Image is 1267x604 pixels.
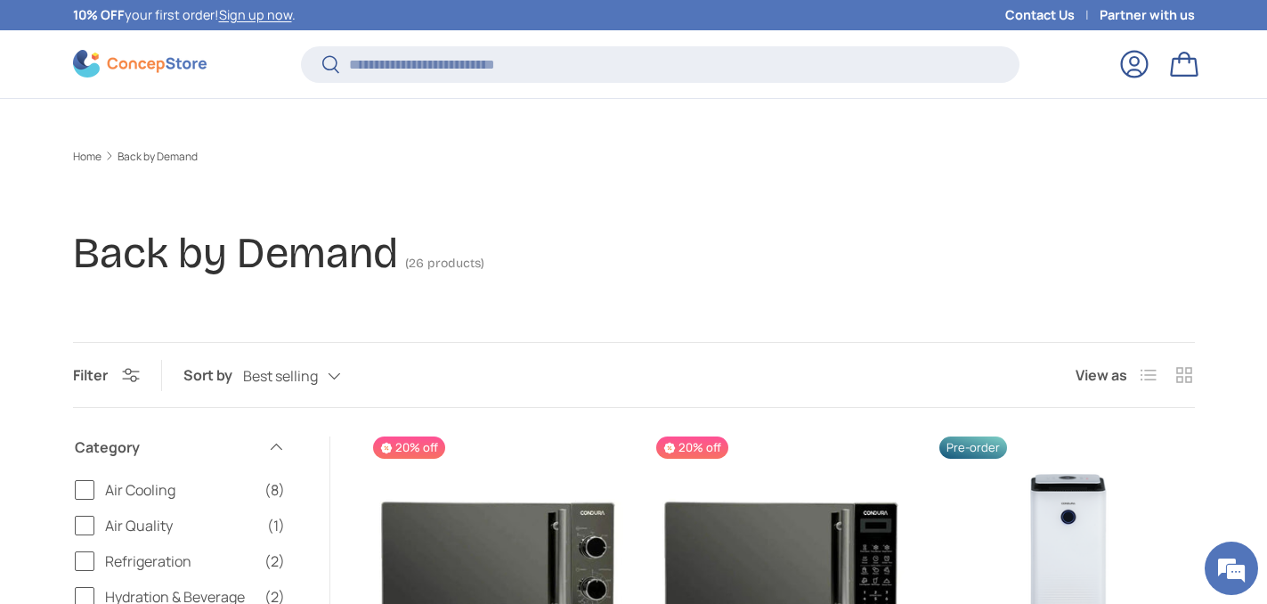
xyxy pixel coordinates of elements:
span: Air Cooling [105,479,254,501]
span: (1) [267,515,285,536]
a: Home [73,151,102,162]
span: Category [75,437,256,458]
span: Refrigeration [105,551,254,572]
span: (2) [264,551,285,572]
a: Sign up now [219,6,292,23]
span: Air Quality [105,515,256,536]
span: (8) [264,479,285,501]
strong: 10% OFF [73,6,125,23]
img: ConcepStore [73,50,207,78]
span: 20% off [373,437,445,459]
button: Best selling [243,361,377,392]
h1: Back by Demand [73,227,398,279]
label: Sort by [183,364,243,386]
span: Pre-order [939,437,1007,459]
span: Filter [73,365,108,385]
span: (26 products) [405,256,484,271]
button: Filter [73,365,140,385]
a: Partner with us [1100,5,1195,25]
a: Contact Us [1005,5,1100,25]
span: 20% off [656,437,728,459]
summary: Category [75,415,285,479]
nav: Breadcrumbs [73,149,1195,165]
p: your first order! . [73,5,296,25]
span: Best selling [243,368,318,385]
a: Back by Demand [118,151,198,162]
span: View as [1076,364,1127,386]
